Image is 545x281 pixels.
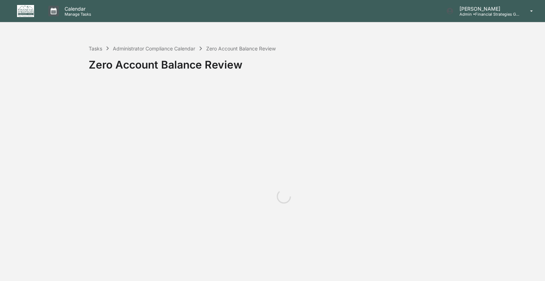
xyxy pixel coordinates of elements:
div: Tasks [89,45,102,52]
div: Administrator Compliance Calendar [113,45,195,52]
p: [PERSON_NAME] [454,6,520,12]
div: Zero Account Balance Review [206,45,276,52]
p: Calendar [59,6,95,12]
img: logo [17,5,34,17]
p: Manage Tasks [59,12,95,17]
div: Zero Account Balance Review [89,53,541,71]
p: Admin • Financial Strategies Group (FSG) [454,12,520,17]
